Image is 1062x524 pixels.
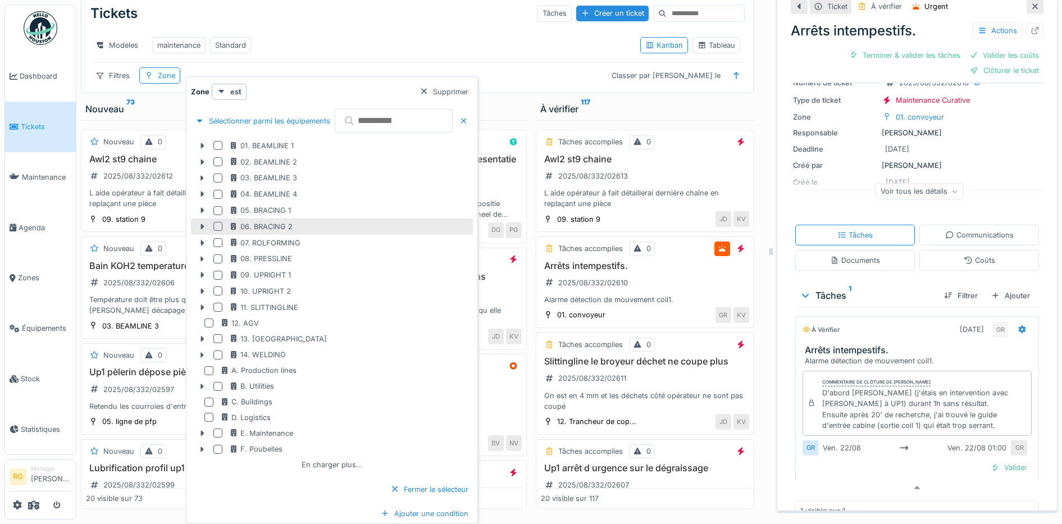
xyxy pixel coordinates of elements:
[558,373,626,384] div: 2025/08/332/02611
[229,302,298,313] div: 11. SLITTINGLINE
[964,255,995,266] div: Coûts
[965,63,1043,78] div: Clôturer le ticket
[876,183,964,199] div: Voir tous les détails
[21,373,71,384] span: Stock
[645,40,683,51] div: Kanban
[992,322,1008,338] div: GR
[22,172,71,183] span: Maintenance
[229,205,291,216] div: 05. BRACING 1
[229,428,293,439] div: E. Maintenance
[793,144,877,154] div: Deadline
[793,127,877,138] div: Responsable
[158,350,162,361] div: 0
[21,424,71,435] span: Statistiques
[191,113,335,129] div: Sélectionner parmi les équipements
[541,294,749,305] div: Alarme détection de mouvement coil1.
[103,480,175,490] div: 2025/08/332/02599
[558,171,628,181] div: 2025/08/332/02613
[646,446,651,457] div: 0
[229,172,297,183] div: 03. BEAMLINE 3
[791,21,1043,41] div: Arrêts intempestifs.
[102,416,157,427] div: 05. ligne de pfp
[885,144,909,154] div: [DATE]
[86,154,294,165] h3: Awl2 st9 chaine
[871,1,902,12] div: À vérifier
[541,261,749,271] h3: Arrêts intempestifs.
[698,40,735,51] div: Tableau
[488,329,504,344] div: JD
[973,22,1022,39] div: Actions
[793,112,877,122] div: Zone
[229,221,293,232] div: 06. BRACING 2
[940,288,982,303] div: Filtrer
[805,345,1034,356] h3: Arrêts intempestifs.
[793,127,1041,138] div: [PERSON_NAME]
[229,157,297,167] div: 02. BEAMLINE 2
[506,435,522,451] div: NV
[102,321,159,331] div: 03. BEAMLINE 3
[126,102,135,116] sup: 73
[558,339,623,350] div: Tâches accomplies
[646,136,651,147] div: 0
[415,84,473,99] div: Supprimer
[18,272,71,283] span: Zones
[86,188,294,209] div: L aide opérateur à fait détaillerai dernière chaîne en replaçant une pièce
[793,160,1041,171] div: [PERSON_NAME]
[558,277,628,288] div: 2025/08/332/02610
[21,121,71,132] span: Tickets
[229,253,292,264] div: 08. PRESSLINE
[557,416,636,427] div: 12. Trancheur de cop...
[86,463,294,473] h3: Lubrification profil up1
[102,214,145,225] div: 09. station 9
[229,189,297,199] div: 04. BEAMLINE 4
[103,171,173,181] div: 2025/08/332/02612
[715,307,731,323] div: GR
[576,6,649,21] div: Créer un ticket
[896,112,944,122] div: 01. convoyeur
[215,40,246,51] div: Standard
[924,1,948,12] div: Urgent
[541,154,749,165] h3: Awl2 st9 chaine
[103,136,134,147] div: Nouveau
[158,243,162,254] div: 0
[541,463,749,473] h3: Up1 arrêt d urgence sur le dégraissage
[86,367,294,377] h3: Up1 pèlerin dépose pièce
[558,243,623,254] div: Tâches accomplies
[229,334,327,344] div: 13. [GEOGRAPHIC_DATA]
[800,505,845,516] div: 1 visible sur 1
[715,414,731,430] div: JD
[733,414,749,430] div: KV
[805,356,1034,366] div: Alarme détection de mouvement coil1.
[10,468,26,485] li: RG
[733,307,749,323] div: KV
[537,5,572,21] div: Tâches
[90,37,143,53] div: Modèles
[85,102,295,116] div: Nouveau
[793,95,877,106] div: Type de ticket
[386,482,473,497] div: Fermer le sélecteur
[220,365,297,376] div: A. Production lines
[827,1,847,12] div: Ticket
[557,214,600,225] div: 09. station 9
[800,289,935,302] div: Tâches
[220,412,271,423] div: D. Logistics
[822,379,931,386] div: Commentaire de clôture de [PERSON_NAME]
[1011,440,1027,455] div: GR
[86,261,294,271] h3: Bain KOH2 temperature bas
[20,71,71,81] span: Dashboard
[158,446,162,457] div: 0
[733,211,749,227] div: KV
[488,222,504,238] div: DG
[31,464,71,473] div: Manager
[558,136,623,147] div: Tâches accomplies
[229,140,294,151] div: 01. BEAMLINE 1
[230,86,241,97] strong: est
[191,86,209,97] strong: Zone
[558,480,629,490] div: 2025/08/332/02607
[581,102,590,116] sup: 117
[558,446,623,457] div: Tâches accomplies
[31,464,71,489] li: [PERSON_NAME]
[541,356,749,367] h3: Slittingline le broyeur déchet ne coupe plus
[960,324,984,335] div: [DATE]
[90,67,135,84] div: Filtres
